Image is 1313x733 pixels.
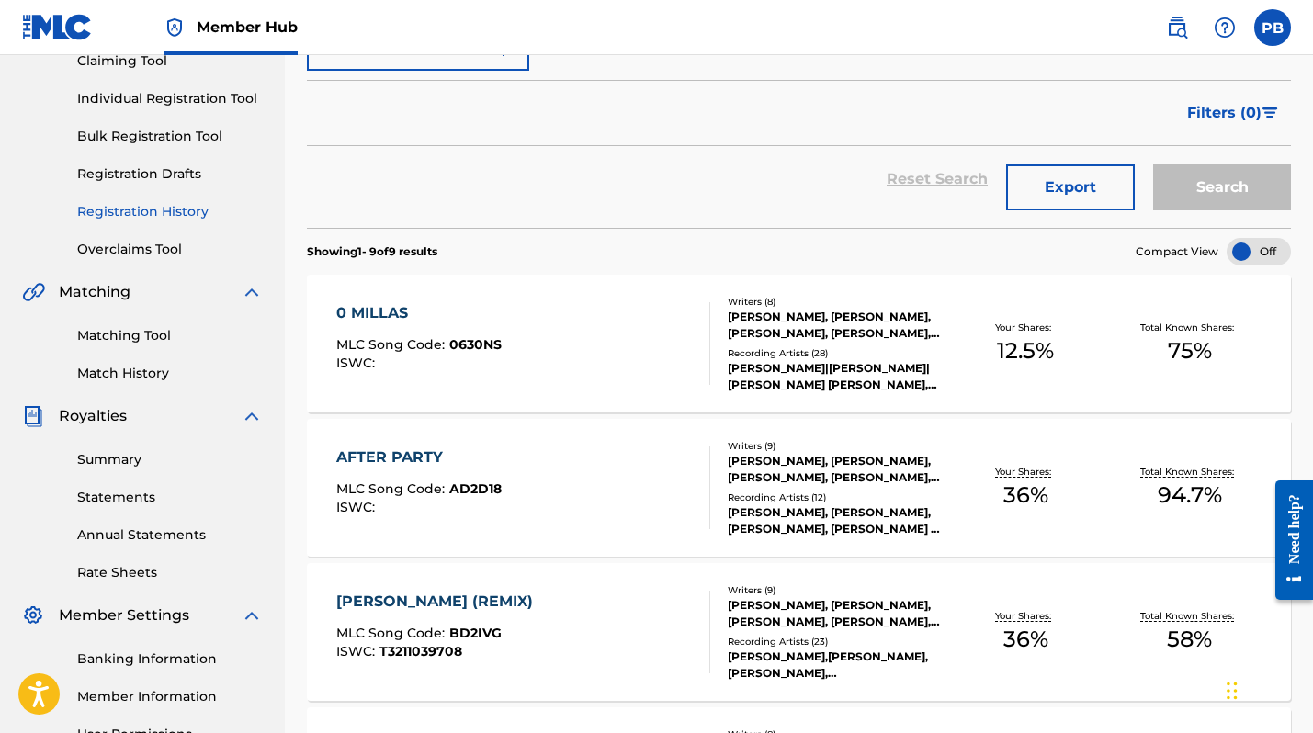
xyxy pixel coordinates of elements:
img: expand [241,281,263,303]
a: 0 MILLASMLC Song Code:0630NSISWC:Writers (8)[PERSON_NAME], [PERSON_NAME], [PERSON_NAME], [PERSON_... [307,275,1291,412]
span: MLC Song Code : [336,480,449,497]
span: Filters ( 0 ) [1187,102,1262,124]
a: Public Search [1159,9,1195,46]
div: [PERSON_NAME]|[PERSON_NAME]|[PERSON_NAME] [PERSON_NAME],[PERSON_NAME], [PERSON_NAME], [PERSON_NAM... [728,360,944,393]
span: 12.5 % [997,334,1054,367]
a: Registration History [77,202,263,221]
div: Recording Artists ( 12 ) [728,491,944,504]
div: [PERSON_NAME],[PERSON_NAME],[PERSON_NAME], [GEOGRAPHIC_DATA][PERSON_NAME] [PERSON_NAME], [PERSON_... [728,648,944,682]
span: 36 % [1003,623,1048,656]
iframe: Resource Center [1262,465,1313,616]
p: Total Known Shares: [1140,321,1239,334]
img: expand [241,405,263,427]
p: Showing 1 - 9 of 9 results [307,243,437,260]
img: expand [241,604,263,626]
div: 0 MILLAS [336,302,502,324]
div: Recording Artists ( 23 ) [728,635,944,648]
img: Member Settings [22,604,44,626]
span: ISWC : [336,499,379,515]
div: [PERSON_NAME], [PERSON_NAME], [PERSON_NAME], [PERSON_NAME], [PERSON_NAME], [PERSON_NAME], [PERSON... [728,453,944,486]
button: Filters (0) [1176,90,1291,136]
button: Export [1006,164,1135,210]
span: 36 % [1003,479,1048,512]
a: AFTER PARTYMLC Song Code:AD2D18ISWC:Writers (9)[PERSON_NAME], [PERSON_NAME], [PERSON_NAME], [PERS... [307,419,1291,557]
a: Claiming Tool [77,51,263,71]
a: Rate Sheets [77,563,263,582]
div: Writers ( 9 ) [728,439,944,453]
img: Royalties [22,405,44,427]
a: Member Information [77,687,263,706]
div: [PERSON_NAME], [PERSON_NAME], [PERSON_NAME], [PERSON_NAME], [PERSON_NAME], [PERSON_NAME], [PERSON... [728,597,944,630]
p: Total Known Shares: [1140,609,1239,623]
span: AD2D18 [449,480,502,497]
div: Help [1206,9,1243,46]
a: Individual Registration Tool [77,89,263,108]
a: Overclaims Tool [77,240,263,259]
span: T3211039708 [379,643,462,660]
span: Member Hub [197,17,298,38]
span: Royalties [59,405,127,427]
a: Summary [77,450,263,469]
img: MLC Logo [22,14,93,40]
a: Bulk Registration Tool [77,127,263,146]
p: Total Known Shares: [1140,465,1239,479]
a: Annual Statements [77,525,263,545]
a: Matching Tool [77,326,263,345]
span: 58 % [1167,623,1212,656]
a: Statements [77,488,263,507]
div: [PERSON_NAME], [PERSON_NAME], [PERSON_NAME], [PERSON_NAME], [PERSON_NAME], [PERSON_NAME], [PERSON... [728,309,944,342]
span: 75 % [1168,334,1212,367]
span: 0630NS [449,336,502,353]
span: Compact View [1136,243,1218,260]
div: AFTER PARTY [336,446,502,468]
div: Drag [1227,663,1238,718]
span: MLC Song Code : [336,336,449,353]
span: Member Settings [59,604,189,626]
div: [PERSON_NAME] (REMIX) [336,591,542,613]
div: Writers ( 9 ) [728,583,944,597]
div: Writers ( 8 ) [728,295,944,309]
img: Matching [22,281,45,303]
p: Your Shares: [995,465,1056,479]
a: Banking Information [77,649,263,669]
a: [PERSON_NAME] (REMIX)MLC Song Code:BD2IVGISWC:T3211039708Writers (9)[PERSON_NAME], [PERSON_NAME],... [307,563,1291,701]
div: Recording Artists ( 28 ) [728,346,944,360]
img: filter [1262,107,1278,118]
span: ISWC : [336,643,379,660]
a: Registration Drafts [77,164,263,184]
img: Top Rightsholder [164,17,186,39]
p: Your Shares: [995,609,1056,623]
span: MLC Song Code : [336,625,449,641]
span: BD2IVG [449,625,502,641]
span: Matching [59,281,130,303]
div: User Menu [1254,9,1291,46]
div: [PERSON_NAME], [PERSON_NAME],[PERSON_NAME], [PERSON_NAME] & [PERSON_NAME] & [PERSON_NAME] [728,504,944,537]
p: Your Shares: [995,321,1056,334]
iframe: Chat Widget [1221,645,1313,733]
img: search [1166,17,1188,39]
img: help [1214,17,1236,39]
span: ISWC : [336,355,379,371]
a: Match History [77,364,263,383]
span: 94.7 % [1158,479,1222,512]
